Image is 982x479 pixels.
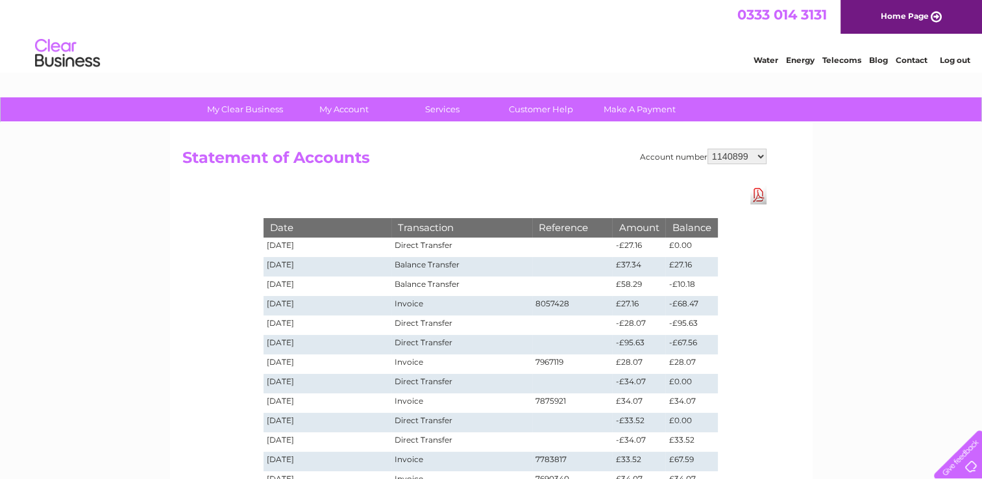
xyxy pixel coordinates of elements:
a: Download Pdf [750,186,767,204]
a: Make A Payment [586,97,693,121]
th: Amount [612,218,665,237]
h2: Statement of Accounts [182,149,767,173]
td: £34.07 [665,393,717,413]
td: £34.07 [612,393,665,413]
td: £58.29 [612,276,665,296]
div: Account number [640,149,767,164]
td: Direct Transfer [391,315,532,335]
td: [DATE] [264,238,392,257]
td: [DATE] [264,354,392,374]
td: £27.16 [612,296,665,315]
td: -£33.52 [612,413,665,432]
td: £27.16 [665,257,717,276]
td: [DATE] [264,432,392,452]
a: Contact [896,55,927,65]
td: -£68.47 [665,296,717,315]
a: 0333 014 3131 [737,6,827,23]
td: [DATE] [264,413,392,432]
a: Energy [786,55,815,65]
td: [DATE] [264,276,392,296]
th: Balance [665,218,717,237]
td: 8057428 [532,296,613,315]
a: Blog [869,55,888,65]
td: Direct Transfer [391,413,532,432]
td: 7875921 [532,393,613,413]
td: 7783817 [532,452,613,471]
th: Reference [532,218,613,237]
td: [DATE] [264,393,392,413]
td: £67.59 [665,452,717,471]
td: -£34.07 [612,374,665,393]
a: Water [754,55,778,65]
div: Clear Business is a trading name of Verastar Limited (registered in [GEOGRAPHIC_DATA] No. 3667643... [185,7,798,63]
td: [DATE] [264,315,392,335]
td: Invoice [391,393,532,413]
td: Invoice [391,452,532,471]
th: Transaction [391,218,532,237]
td: [DATE] [264,335,392,354]
a: Customer Help [487,97,595,121]
td: Invoice [391,354,532,374]
td: £28.07 [665,354,717,374]
td: -£67.56 [665,335,717,354]
td: Balance Transfer [391,257,532,276]
a: Log out [939,55,970,65]
td: [DATE] [264,296,392,315]
a: Services [389,97,496,121]
td: -£28.07 [612,315,665,335]
td: [DATE] [264,452,392,471]
td: Direct Transfer [391,432,532,452]
td: £0.00 [665,374,717,393]
a: My Account [290,97,397,121]
td: -£95.63 [612,335,665,354]
td: Balance Transfer [391,276,532,296]
td: £0.00 [665,238,717,257]
th: Date [264,218,392,237]
td: Direct Transfer [391,374,532,393]
td: £0.00 [665,413,717,432]
td: -£10.18 [665,276,717,296]
td: £33.52 [665,432,717,452]
td: -£27.16 [612,238,665,257]
td: Direct Transfer [391,335,532,354]
td: £28.07 [612,354,665,374]
td: Direct Transfer [391,238,532,257]
td: -£34.07 [612,432,665,452]
td: 7967119 [532,354,613,374]
td: Invoice [391,296,532,315]
td: [DATE] [264,374,392,393]
a: Telecoms [822,55,861,65]
td: [DATE] [264,257,392,276]
td: £37.34 [612,257,665,276]
td: £33.52 [612,452,665,471]
a: My Clear Business [191,97,299,121]
td: -£95.63 [665,315,717,335]
img: logo.png [34,34,101,73]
